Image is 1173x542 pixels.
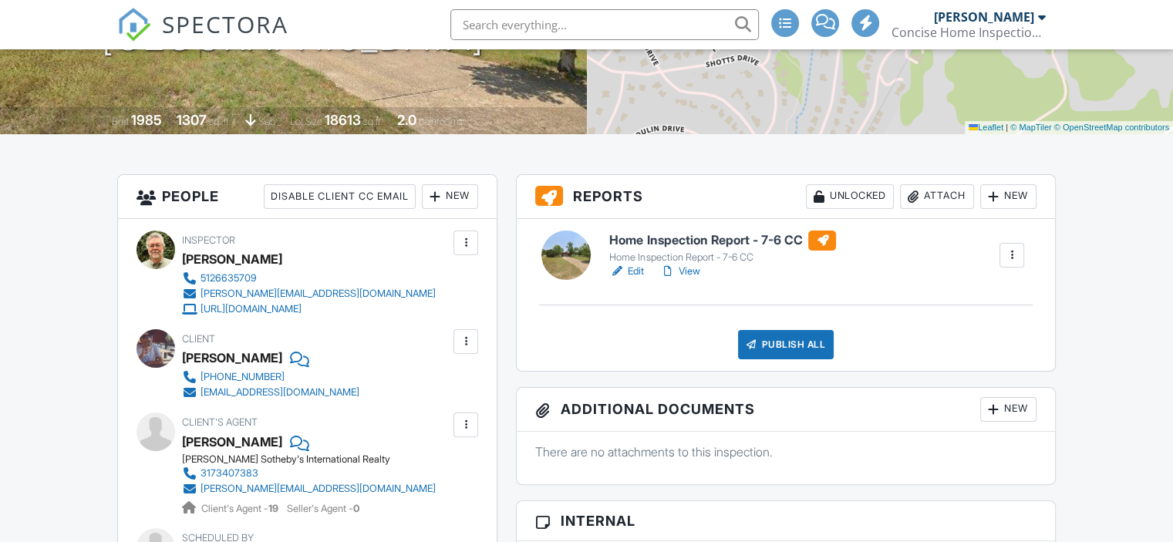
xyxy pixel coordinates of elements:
div: Publish All [738,330,834,359]
span: Seller's Agent - [287,503,359,514]
div: 3173407383 [201,467,258,480]
a: View [659,264,699,279]
h6: Home Inspection Report - 7-6 CC [609,231,836,251]
span: bathrooms [419,116,463,127]
span: SPECTORA [162,8,288,40]
span: Client's Agent [182,416,258,428]
a: [URL][DOMAIN_NAME] [182,301,436,317]
a: © OpenStreetMap contributors [1054,123,1169,132]
a: [PERSON_NAME][EMAIL_ADDRESS][DOMAIN_NAME] [182,481,436,497]
span: Built [112,116,129,127]
h3: Internal [517,501,1055,541]
a: Leaflet [969,123,1003,132]
div: [URL][DOMAIN_NAME] [201,303,302,315]
span: sq.ft. [363,116,383,127]
input: Search everything... [450,9,759,40]
div: Disable Client CC Email [264,184,416,209]
span: | [1006,123,1008,132]
a: SPECTORA [117,21,288,53]
a: Edit [609,264,644,279]
div: Unlocked [806,184,894,209]
div: Attach [900,184,974,209]
a: [PERSON_NAME] [182,430,282,453]
span: Client's Agent - [201,503,281,514]
a: [EMAIL_ADDRESS][DOMAIN_NAME] [182,385,359,400]
div: [EMAIL_ADDRESS][DOMAIN_NAME] [201,386,359,399]
strong: 0 [353,503,359,514]
div: Concise Home Inspection Services [892,25,1046,40]
a: 5126635709 [182,271,436,286]
div: [PERSON_NAME] [182,346,282,369]
span: sq. ft. [209,116,231,127]
a: 3173407383 [182,466,436,481]
img: The Best Home Inspection Software - Spectora [117,8,151,42]
div: [PERSON_NAME][EMAIL_ADDRESS][DOMAIN_NAME] [201,288,436,300]
span: Inspector [182,234,235,246]
div: New [422,184,478,209]
div: 18613 [325,112,361,128]
div: [PERSON_NAME] [934,9,1034,25]
span: slab [258,116,275,127]
div: New [980,184,1036,209]
div: [PERSON_NAME] Sotheby's International Realty [182,453,448,466]
a: [PERSON_NAME][EMAIL_ADDRESS][DOMAIN_NAME] [182,286,436,301]
a: Home Inspection Report - 7-6 CC Home Inspection Report - 7-6 CC [609,231,836,264]
div: 1307 [177,112,207,128]
span: Client [182,333,215,345]
h3: Reports [517,175,1055,219]
div: [PERSON_NAME][EMAIL_ADDRESS][DOMAIN_NAME] [201,483,436,495]
p: There are no attachments to this inspection. [535,443,1036,460]
h3: People [118,175,497,219]
h3: Additional Documents [517,388,1055,432]
div: [PERSON_NAME] [182,247,282,271]
a: [PHONE_NUMBER] [182,369,359,385]
strong: 19 [268,503,278,514]
span: Lot Size [290,116,322,127]
div: 2.0 [397,112,416,128]
div: New [980,397,1036,422]
div: [PHONE_NUMBER] [201,371,285,383]
div: 1985 [131,112,162,128]
div: Home Inspection Report - 7-6 CC [609,251,836,264]
a: © MapTiler [1010,123,1052,132]
div: 5126635709 [201,272,257,284]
